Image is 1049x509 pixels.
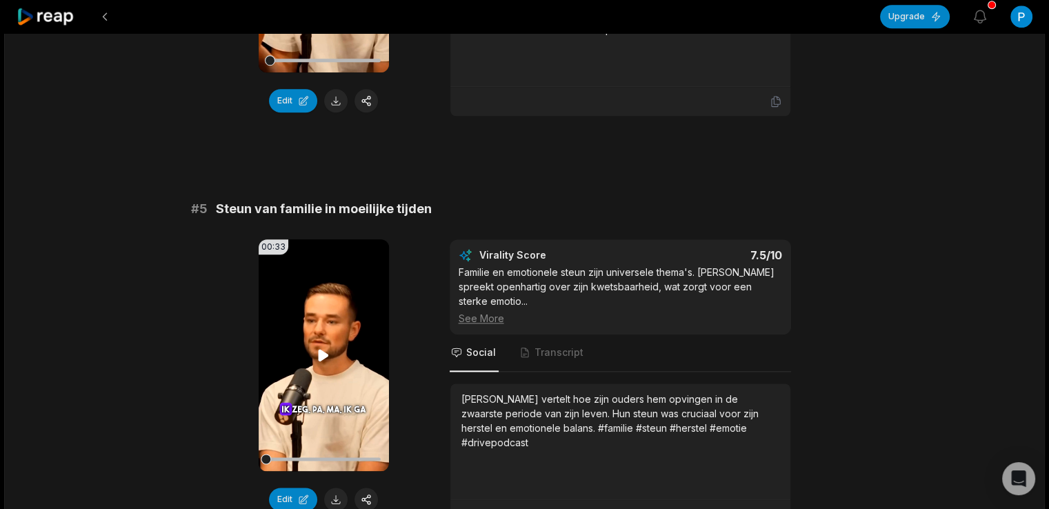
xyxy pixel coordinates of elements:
[459,311,782,326] div: See More
[459,265,782,326] div: Familie en emotionele steun zijn universele thema's. [PERSON_NAME] spreekt openhartig over zijn k...
[216,199,432,219] span: Steun van familie in moeilijke tijden
[461,392,779,450] div: [PERSON_NAME] vertelt hoe zijn ouders hem opvingen in de zwaarste periode van zijn leven. Hun ste...
[191,199,208,219] span: # 5
[450,335,791,372] nav: Tabs
[880,5,950,28] button: Upgrade
[1002,462,1035,495] div: Open Intercom Messenger
[479,248,628,262] div: Virality Score
[466,346,496,359] span: Social
[634,248,782,262] div: 7.5 /10
[535,346,583,359] span: Transcript
[269,89,317,112] button: Edit
[259,239,389,471] video: Your browser does not support mp4 format.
